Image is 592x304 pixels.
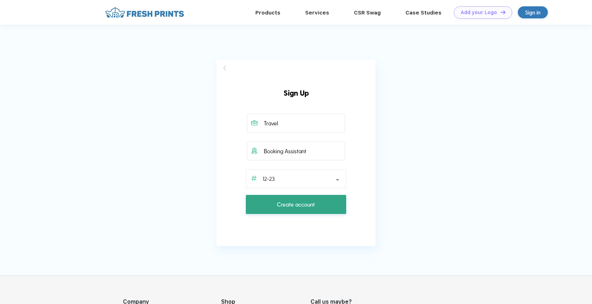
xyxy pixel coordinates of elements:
img: title_active.svg [251,148,257,154]
input: Title [247,142,345,160]
button: Create account [246,195,346,214]
img: your_number.svg [251,175,257,181]
a: Sign in [518,6,548,18]
div: Sign in [525,8,540,17]
img: your_dropdown.svg [336,179,339,180]
img: business_active.svg [251,120,257,126]
img: DT [501,10,505,14]
div: Add your Logo [461,10,497,16]
img: default_back.svg [223,66,226,71]
span: Create account [277,200,315,209]
img: fo%20logo%202.webp [103,6,186,19]
label: Sign Up [284,81,309,99]
a: Products [255,10,280,16]
input: Business [247,114,345,132]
